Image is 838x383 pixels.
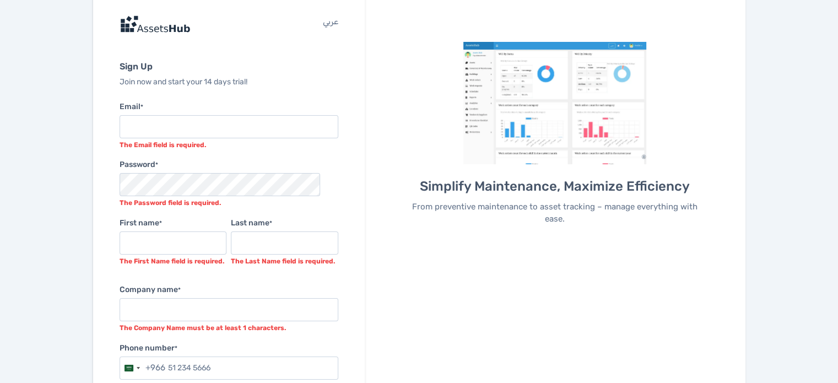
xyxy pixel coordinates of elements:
[323,15,338,33] a: عربي
[403,177,707,195] h5: Simplify Maintenance, Maximize Efficiency
[120,257,224,265] strong: The First Name field is required.
[120,357,338,380] input: 51 234 5678
[120,141,206,149] strong: The Email field is required.
[120,199,221,207] strong: The Password field is required.
[120,15,190,33] img: logo-img
[463,42,646,164] img: AssetsHub
[120,76,338,88] p: Join now and start your 14 days trial!
[120,357,165,379] button: Selected country
[231,218,338,229] label: Last name
[120,60,338,74] h6: Sign Up
[120,284,338,296] label: Company name
[120,218,227,229] label: First name
[231,257,335,265] strong: The Last Name field is required.
[403,201,707,225] p: From preventive maintenance to asset tracking – manage everything with ease.
[120,343,338,354] label: Phone number
[120,159,158,171] label: Password
[120,324,286,332] strong: The Company Name must be at least 1 characters.
[120,101,338,113] label: Email
[145,362,165,374] div: +966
